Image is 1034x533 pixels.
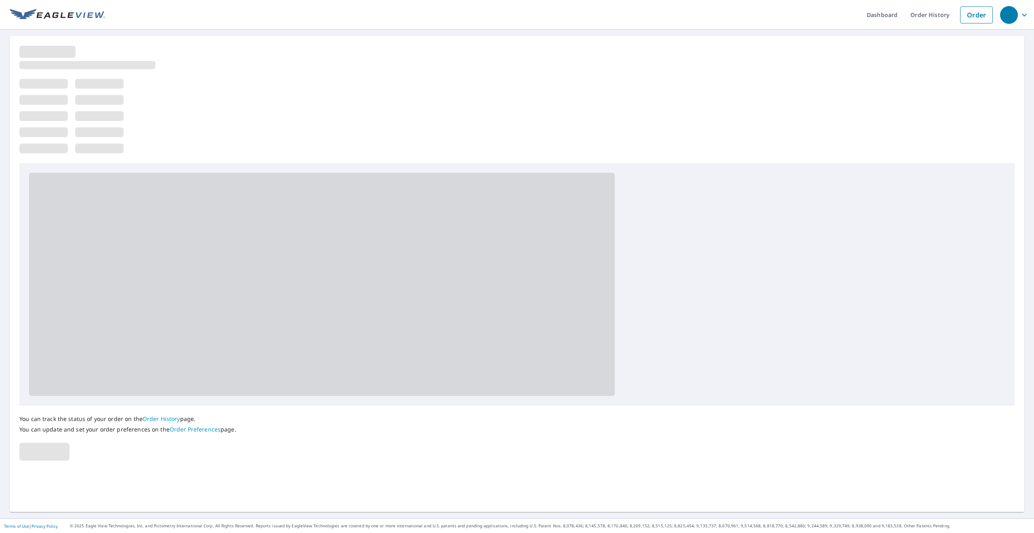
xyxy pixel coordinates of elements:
[4,524,58,529] p: |
[4,523,29,529] a: Terms of Use
[143,415,180,423] a: Order History
[19,426,236,433] p: You can update and set your order preferences on the page.
[19,415,236,423] p: You can track the status of your order on the page.
[10,9,105,21] img: EV Logo
[960,6,993,23] a: Order
[170,425,221,433] a: Order Preferences
[70,523,1030,529] p: © 2025 Eagle View Technologies, Inc. and Pictometry International Corp. All Rights Reserved. Repo...
[32,523,58,529] a: Privacy Policy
